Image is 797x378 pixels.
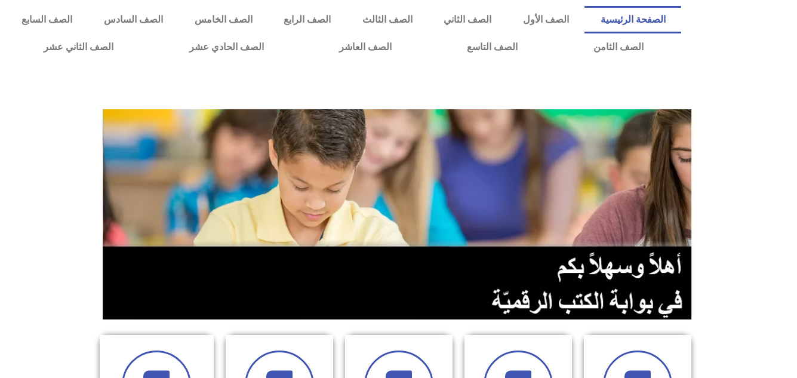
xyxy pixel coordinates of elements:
[6,33,151,61] a: الصف الثاني عشر
[428,6,507,33] a: الصف الثاني
[179,6,268,33] a: الصف الخامس
[301,33,429,61] a: الصف العاشر
[151,33,301,61] a: الصف الحادي عشر
[584,6,681,33] a: الصفحة الرئيسية
[346,6,428,33] a: الصف الثالث
[555,33,681,61] a: الصف الثامن
[268,6,347,33] a: الصف الرابع
[88,6,179,33] a: الصف السادس
[429,33,555,61] a: الصف التاسع
[6,6,88,33] a: الصف السابع
[507,6,585,33] a: الصف الأول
